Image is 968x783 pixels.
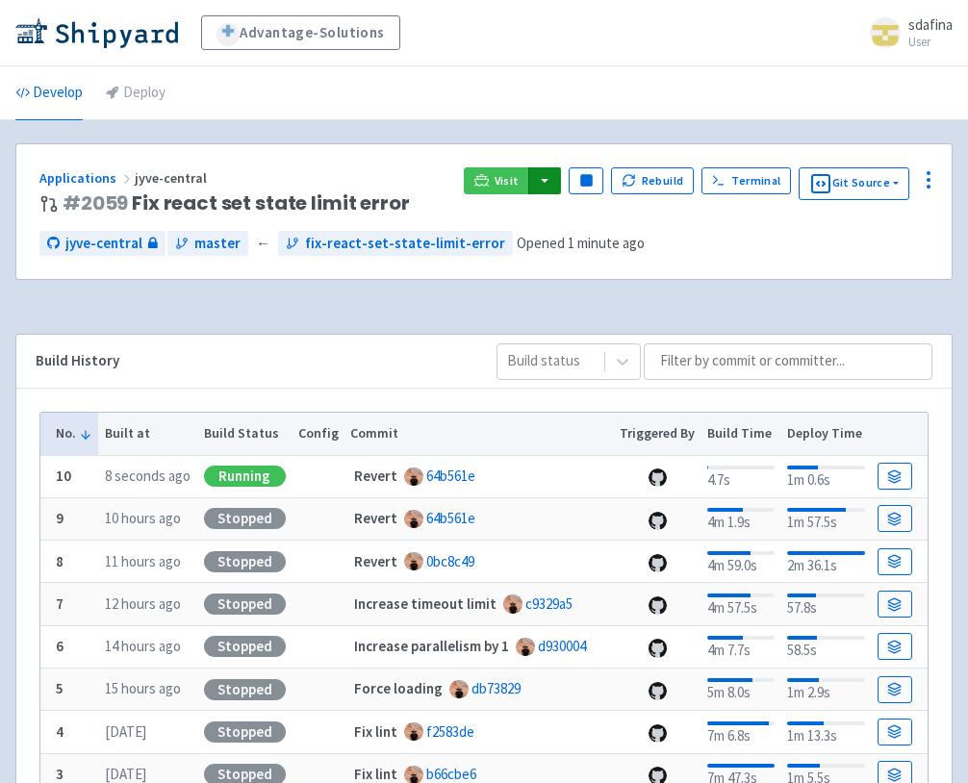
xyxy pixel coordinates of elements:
[354,765,397,783] strong: Fix lint
[105,509,181,527] time: 10 hours ago
[707,547,775,577] div: 4m 59.0s
[256,233,270,255] span: ←
[614,413,701,455] th: Triggered By
[354,552,397,570] strong: Revert
[426,509,475,527] a: 64b561e
[354,679,443,697] strong: Force loading
[426,552,474,570] a: 0bc8c49
[204,594,286,615] div: Stopped
[56,467,71,485] b: 10
[799,167,909,200] button: Git Source
[569,167,603,194] button: Pause
[878,463,912,490] a: Build Details
[36,350,466,372] div: Build History
[517,234,645,252] span: Opened
[908,36,953,48] small: User
[344,413,614,455] th: Commit
[787,504,865,534] div: 1m 57.5s
[65,233,142,255] span: jyve-central
[15,17,178,48] img: Shipyard logo
[538,637,586,655] a: d930004
[878,676,912,703] a: Build Details
[292,413,344,455] th: Config
[426,467,475,485] a: 64b561e
[305,233,505,255] span: fix-react-set-state-limit-error
[105,552,181,570] time: 11 hours ago
[464,167,529,194] a: Visit
[105,467,191,485] time: 8 seconds ago
[204,721,286,743] div: Stopped
[98,413,197,455] th: Built at
[354,594,497,613] strong: Increase timeout limit
[105,637,181,655] time: 14 hours ago
[56,637,64,655] b: 6
[56,722,64,741] b: 4
[15,66,83,120] a: Develop
[787,718,865,747] div: 1m 13.3s
[495,173,520,189] span: Visit
[611,167,694,194] button: Rebuild
[105,722,146,741] time: [DATE]
[204,508,286,529] div: Stopped
[707,504,775,534] div: 4m 1.9s
[56,423,92,443] button: No.
[701,167,791,194] a: Terminal
[105,594,181,613] time: 12 hours ago
[105,679,181,697] time: 15 hours ago
[63,189,128,216] a: #2059
[56,594,64,613] b: 7
[56,509,64,527] b: 9
[426,765,476,783] a: b66cbe6
[787,674,865,704] div: 1m 2.9s
[56,552,64,570] b: 8
[787,632,865,662] div: 58.5s
[204,466,286,487] div: Running
[781,413,872,455] th: Deploy Time
[707,718,775,747] div: 7m 6.8s
[787,547,865,577] div: 2m 36.1s
[194,233,241,255] span: master
[878,719,912,745] a: Build Details
[426,722,474,741] a: f2583de
[197,413,292,455] th: Build Status
[701,413,781,455] th: Build Time
[354,467,397,485] strong: Revert
[39,231,166,257] a: jyve-central
[354,637,509,655] strong: Increase parallelism by 1
[787,462,865,492] div: 1m 0.6s
[63,192,409,215] span: Fix react set state limit error
[878,505,912,532] a: Build Details
[471,679,521,697] a: db73829
[644,343,932,380] input: Filter by commit or committer...
[568,234,645,252] time: 1 minute ago
[354,722,397,741] strong: Fix lint
[878,633,912,660] a: Build Details
[878,548,912,575] a: Build Details
[56,765,64,783] b: 3
[878,591,912,618] a: Build Details
[278,231,513,257] a: fix-react-set-state-limit-error
[525,594,573,613] a: c9329a5
[204,551,286,572] div: Stopped
[707,674,775,704] div: 5m 8.0s
[167,231,248,257] a: master
[354,509,397,527] strong: Revert
[204,679,286,700] div: Stopped
[106,66,166,120] a: Deploy
[201,15,400,50] a: Advantage-Solutions
[787,590,865,619] div: 57.8s
[707,462,775,492] div: 4.7s
[39,169,135,187] a: Applications
[707,632,775,662] div: 4m 7.7s
[135,169,210,187] span: jyve-central
[204,636,286,657] div: Stopped
[56,679,64,697] b: 5
[908,15,953,34] span: sdafina
[707,590,775,619] div: 4m 57.5s
[105,765,146,783] time: [DATE]
[858,17,953,48] a: sdafina User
